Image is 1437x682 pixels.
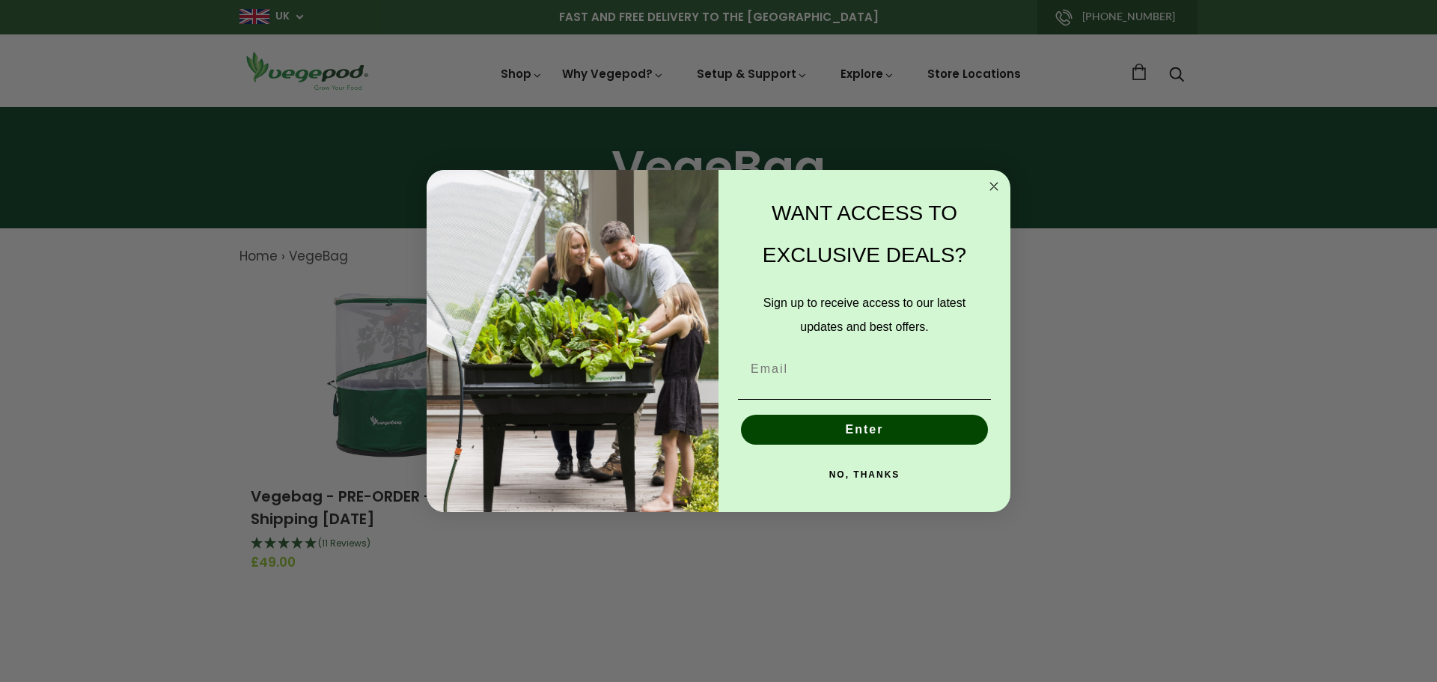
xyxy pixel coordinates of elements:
[427,170,718,512] img: e9d03583-1bb1-490f-ad29-36751b3212ff.jpeg
[763,201,966,267] span: WANT ACCESS TO EXCLUSIVE DEALS?
[985,177,1003,195] button: Close dialog
[738,399,991,400] img: underline
[763,296,965,333] span: Sign up to receive access to our latest updates and best offers.
[741,415,988,445] button: Enter
[738,354,991,384] input: Email
[738,460,991,490] button: NO, THANKS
